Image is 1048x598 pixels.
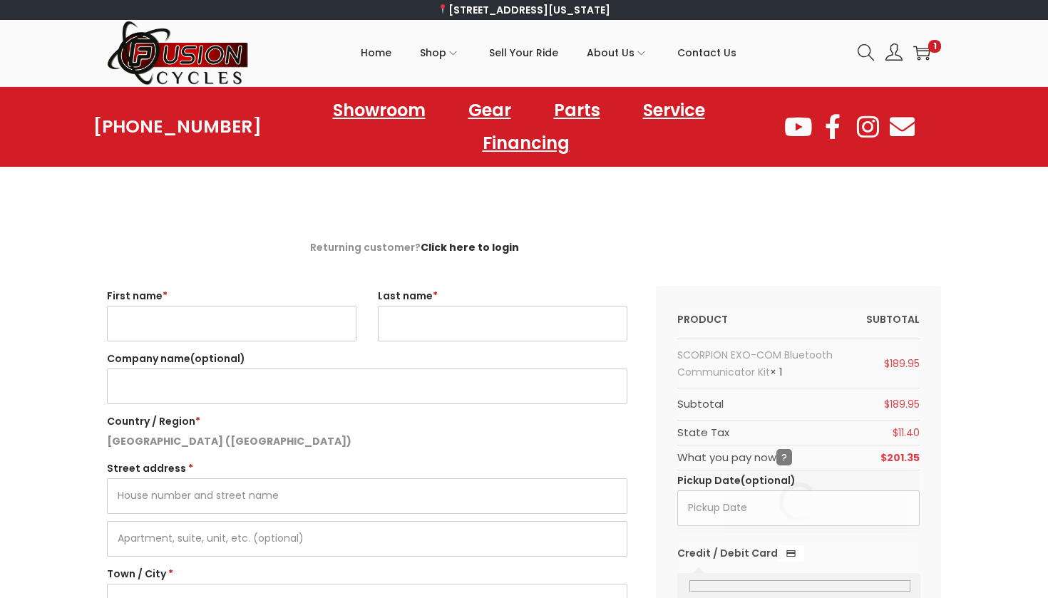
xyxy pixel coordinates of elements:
[629,94,719,127] a: Service
[107,458,627,478] label: Street address
[107,411,627,431] label: Country / Region
[107,286,356,306] label: First name
[250,21,847,85] nav: Primary navigation
[489,21,558,85] a: Sell Your Ride
[454,94,525,127] a: Gear
[489,35,558,71] span: Sell Your Ride
[93,117,262,137] a: [PHONE_NUMBER]
[421,240,519,254] a: Click here to login
[378,286,627,306] label: Last name
[677,21,736,85] a: Contact Us
[587,21,649,85] a: About Us
[677,35,736,71] span: Contact Us
[420,35,446,71] span: Shop
[107,20,250,86] img: Woostify retina logo
[438,4,448,14] img: 📍
[540,94,615,127] a: Parts
[438,3,611,17] a: [STREET_ADDRESS][US_STATE]
[677,470,920,490] label: Pickup Date
[107,564,627,584] label: Town / City
[107,349,627,368] label: Company name
[587,35,635,71] span: About Us
[361,21,391,85] a: Home
[420,21,461,85] a: Shop
[107,521,627,557] input: Apartment, suite, unit, etc. (optional)
[468,127,584,160] a: Financing
[310,237,738,257] div: Returning customer?
[361,35,391,71] span: Home
[190,351,245,366] span: (optional)
[107,478,627,514] input: House number and street name
[262,94,783,160] nav: Menu
[319,94,440,127] a: Showroom
[107,434,351,448] strong: [GEOGRAPHIC_DATA] ([GEOGRAPHIC_DATA])
[913,44,930,61] a: 1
